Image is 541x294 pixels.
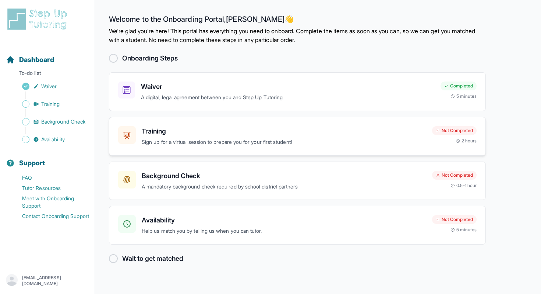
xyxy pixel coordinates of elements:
h3: Availability [142,215,426,225]
span: Support [19,158,45,168]
div: 0.5-1 hour [450,183,477,188]
div: 2 hours [456,138,477,144]
div: Not Completed [432,171,477,180]
a: Contact Onboarding Support [6,211,94,221]
span: Dashboard [19,55,54,65]
p: Sign up for a virtual session to prepare you for your first student! [142,138,426,146]
h3: Background Check [142,171,426,181]
h3: Waiver [141,82,435,92]
button: [EMAIL_ADDRESS][DOMAIN_NAME] [6,274,88,287]
p: [EMAIL_ADDRESS][DOMAIN_NAME] [22,275,88,287]
p: Help us match you by telling us when you can tutor. [142,227,426,235]
a: Background CheckA mandatory background check required by school district partnersNot Completed0.5... [109,162,486,200]
a: FAQ [6,173,94,183]
a: Meet with Onboarding Support [6,193,94,211]
a: Waiver [6,81,94,91]
a: AvailabilityHelp us match you by telling us when you can tutor.Not Completed5 minutes [109,206,486,245]
p: We're glad you're here! This portal has everything you need to onboard. Complete the items as soo... [109,27,486,44]
div: 5 minutes [450,227,477,233]
a: WaiverA digital, legal agreement between you and Step Up TutoringCompleted5 minutes [109,72,486,111]
h2: Onboarding Steps [122,53,178,63]
img: logo [6,7,71,31]
span: Background Check [41,118,85,125]
span: Waiver [41,83,57,90]
div: Not Completed [432,126,477,135]
p: To-do list [3,69,91,80]
p: A digital, legal agreement between you and Step Up Tutoring [141,93,435,102]
a: Training [6,99,94,109]
a: Dashboard [6,55,54,65]
span: Training [41,100,60,108]
a: Background Check [6,117,94,127]
h2: Wait to get matched [122,253,183,264]
button: Dashboard [3,43,91,68]
div: 5 minutes [450,93,477,99]
div: Not Completed [432,215,477,224]
div: Completed [441,82,477,90]
h3: Training [142,126,426,136]
a: Tutor Resources [6,183,94,193]
h2: Welcome to the Onboarding Portal, [PERSON_NAME] 👋 [109,15,486,27]
span: Availability [41,136,65,143]
a: TrainingSign up for a virtual session to prepare you for your first student!Not Completed2 hours [109,117,486,156]
a: Availability [6,134,94,145]
p: A mandatory background check required by school district partners [142,183,426,191]
button: Support [3,146,91,171]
